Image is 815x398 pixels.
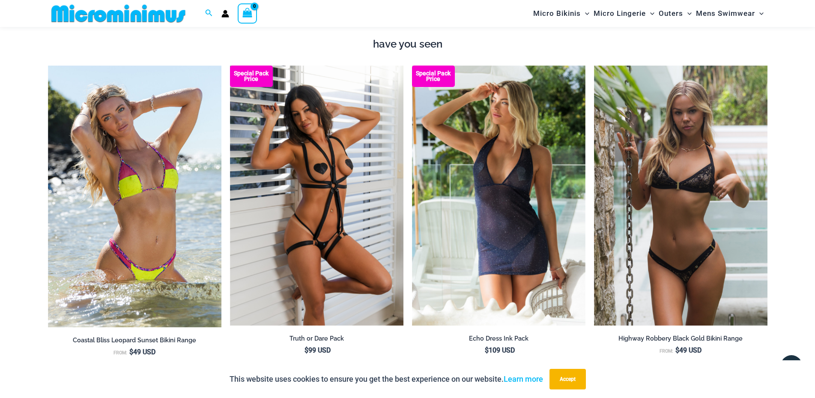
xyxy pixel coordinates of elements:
h2: Truth or Dare Pack [230,335,403,343]
a: Echo Ink 5671 Dress 682 Thong 07 Echo Ink 5671 Dress 682 Thong 08Echo Ink 5671 Dress 682 Thong 08 [412,66,585,326]
span: $ [675,346,679,354]
h2: Echo Dress Ink Pack [412,335,585,343]
span: $ [485,346,489,354]
bdi: 109 USD [485,346,515,354]
span: From: [113,350,127,356]
img: Truth or Dare Black 1905 Bodysuit 611 Micro 07 [230,66,403,326]
a: Coastal Bliss Leopard Sunset 3171 Tri Top 4371 Thong Bikini 06Coastal Bliss Leopard Sunset 3171 T... [48,66,221,328]
bdi: 99 USD [305,346,331,354]
span: From: [660,348,673,354]
bdi: 49 USD [129,348,155,356]
a: Highway Robbery Black Gold 359 Clip Top 439 Clip Bottom 01v2Highway Robbery Black Gold 359 Clip T... [594,66,767,326]
a: Coastal Bliss Leopard Sunset Bikini Range [48,336,221,347]
a: Truth or Dare Black 1905 Bodysuit 611 Micro 07 Truth or Dare Black 1905 Bodysuit 611 Micro 06Trut... [230,66,403,326]
a: Echo Dress Ink Pack [412,335,585,346]
a: Highway Robbery Black Gold Bikini Range [594,335,767,346]
h2: Coastal Bliss Leopard Sunset Bikini Range [48,336,221,344]
img: Coastal Bliss Leopard Sunset 3171 Tri Top 4371 Thong Bikini 06 [48,66,221,328]
a: Learn more [504,374,543,383]
img: Echo Ink 5671 Dress 682 Thong 07 [412,66,585,326]
span: $ [129,348,133,356]
button: Accept [549,369,586,389]
h4: have you seen [48,38,767,51]
b: Special Pack Price [230,71,273,82]
h2: Highway Robbery Black Gold Bikini Range [594,335,767,343]
span: $ [305,346,308,354]
p: This website uses cookies to ensure you get the best experience on our website. [230,373,543,386]
b: Special Pack Price [412,71,455,82]
img: Highway Robbery Black Gold 359 Clip Top 439 Clip Bottom 01v2 [594,66,767,326]
bdi: 49 USD [675,346,702,354]
img: MM SHOP LOGO FLAT [48,4,189,23]
a: Truth or Dare Pack [230,335,403,346]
